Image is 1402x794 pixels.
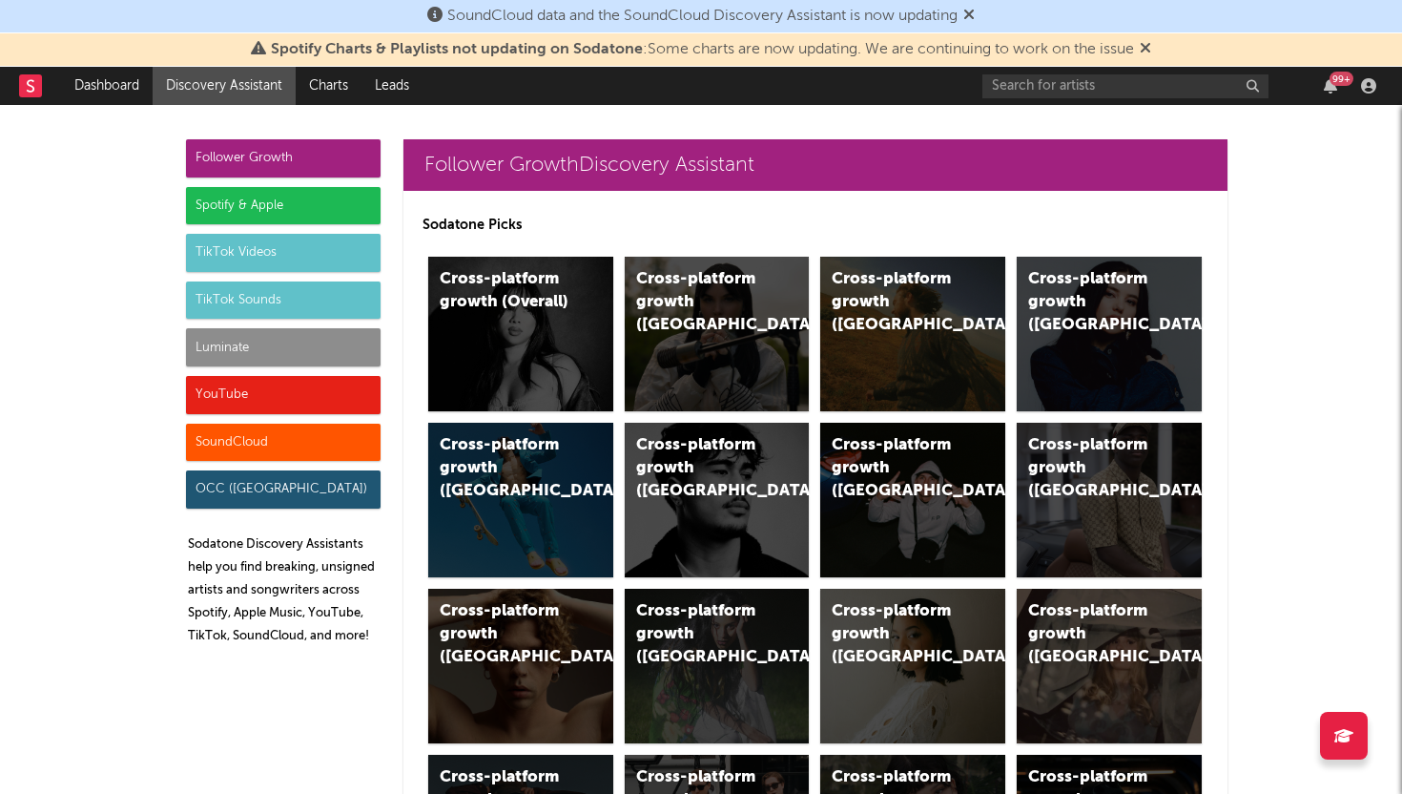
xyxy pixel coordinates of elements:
a: Cross-platform growth ([GEOGRAPHIC_DATA]/GSA) [820,423,1005,577]
div: Cross-platform growth ([GEOGRAPHIC_DATA]) [636,268,766,337]
input: Search for artists [982,74,1268,98]
div: SoundCloud [186,424,381,462]
button: 99+ [1324,78,1337,94]
div: Cross-platform growth ([GEOGRAPHIC_DATA]) [440,600,569,669]
div: TikTok Videos [186,234,381,272]
p: Sodatone Discovery Assistants help you find breaking, unsigned artists and songwriters across Spo... [188,533,381,648]
div: TikTok Sounds [186,282,381,320]
div: Cross-platform growth ([GEOGRAPHIC_DATA]) [1028,268,1158,337]
a: Follower GrowthDiscovery Assistant [403,139,1227,191]
div: Cross-platform growth ([GEOGRAPHIC_DATA]) [832,600,961,669]
a: Leads [361,67,423,105]
a: Cross-platform growth ([GEOGRAPHIC_DATA]) [625,257,810,411]
a: Cross-platform growth ([GEOGRAPHIC_DATA]) [1017,423,1202,577]
span: : Some charts are now updating. We are continuing to work on the issue [271,42,1134,57]
div: Luminate [186,328,381,366]
div: Cross-platform growth (Overall) [440,268,569,314]
a: Cross-platform growth ([GEOGRAPHIC_DATA]) [428,589,613,743]
a: Cross-platform growth ([GEOGRAPHIC_DATA]) [625,423,810,577]
span: SoundCloud data and the SoundCloud Discovery Assistant is now updating [447,9,958,24]
div: Cross-platform growth ([GEOGRAPHIC_DATA]) [440,434,569,503]
div: Cross-platform growth ([GEOGRAPHIC_DATA]) [636,600,766,669]
div: Cross-platform growth ([GEOGRAPHIC_DATA]) [636,434,766,503]
a: Cross-platform growth (Overall) [428,257,613,411]
span: Dismiss [963,9,975,24]
a: Cross-platform growth ([GEOGRAPHIC_DATA]) [625,589,810,743]
div: YouTube [186,376,381,414]
div: Spotify & Apple [186,187,381,225]
a: Cross-platform growth ([GEOGRAPHIC_DATA]) [428,423,613,577]
a: Charts [296,67,361,105]
a: Cross-platform growth ([GEOGRAPHIC_DATA]) [1017,589,1202,743]
div: Cross-platform growth ([GEOGRAPHIC_DATA]) [1028,434,1158,503]
a: Cross-platform growth ([GEOGRAPHIC_DATA]) [1017,257,1202,411]
span: Dismiss [1140,42,1151,57]
span: Spotify Charts & Playlists not updating on Sodatone [271,42,643,57]
p: Sodatone Picks [423,214,1208,237]
div: Cross-platform growth ([GEOGRAPHIC_DATA]) [832,268,961,337]
div: OCC ([GEOGRAPHIC_DATA]) [186,470,381,509]
a: Dashboard [61,67,153,105]
div: Cross-platform growth ([GEOGRAPHIC_DATA]/GSA) [832,434,961,503]
a: Discovery Assistant [153,67,296,105]
div: 99 + [1330,72,1353,86]
a: Cross-platform growth ([GEOGRAPHIC_DATA]) [820,589,1005,743]
a: Cross-platform growth ([GEOGRAPHIC_DATA]) [820,257,1005,411]
div: Follower Growth [186,139,381,178]
div: Cross-platform growth ([GEOGRAPHIC_DATA]) [1028,600,1158,669]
